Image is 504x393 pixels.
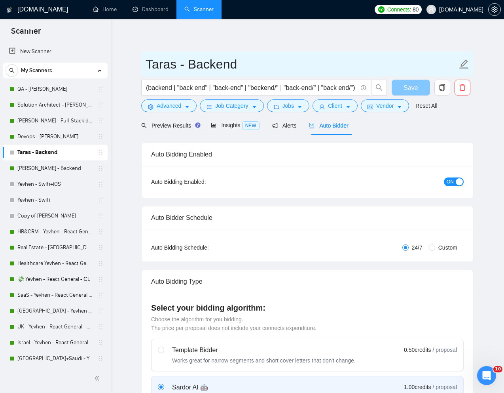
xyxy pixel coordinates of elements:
[17,176,93,192] a: Yevhen - Swift+iOS
[272,122,297,129] span: Alerts
[172,345,356,355] div: Template Bidder
[17,224,93,240] a: HR&CRM - Yevhen - React General - СL
[97,276,104,282] span: holder
[97,244,104,251] span: holder
[7,4,12,16] img: logo
[97,165,104,172] span: holder
[151,302,464,313] h4: Select your bidding algorithm:
[434,80,450,95] button: copy
[361,85,366,90] span: info-circle
[17,256,93,271] a: Healthcare Yevhen - React General - СL
[404,83,418,93] span: Save
[319,104,325,110] span: user
[17,271,93,287] a: 💸 Yevhen - React General - СL
[242,121,260,130] span: NEW
[17,208,93,224] a: Copy of [PERSON_NAME]
[97,134,104,140] span: holder
[455,84,470,91] span: delete
[146,54,457,74] input: Scanner name...
[97,260,104,267] span: holder
[200,99,263,112] button: barsJob Categorycaret-down
[435,243,460,252] span: Custom
[378,6,385,13] img: upwork-logo.png
[309,123,315,128] span: robot
[282,101,294,110] span: Jobs
[433,346,457,354] span: / proposal
[17,97,93,113] a: Solution Architect - [PERSON_NAME]
[387,5,411,14] span: Connects:
[97,213,104,219] span: holder
[17,160,93,176] a: [PERSON_NAME] - Backend
[371,84,387,91] span: search
[97,102,104,108] span: holder
[404,383,431,391] span: 1.00 credits
[17,287,93,303] a: SaaS - Yevhen - React General - СL
[141,123,147,128] span: search
[97,308,104,314] span: holder
[151,206,464,229] div: Auto Bidder Schedule
[21,63,52,78] span: My Scanners
[435,84,450,91] span: copy
[184,6,214,13] a: searchScanner
[376,101,394,110] span: Vendor
[151,243,255,252] div: Auto Bidding Schedule:
[151,316,316,331] span: Choose the algorithm for you bidding. The price per proposal does not include your connects expen...
[97,292,104,298] span: holder
[368,104,373,110] span: idcard
[17,192,93,208] a: Yevhen - Swift
[94,374,102,382] span: double-left
[133,6,169,13] a: dashboardDashboard
[459,59,469,69] span: edit
[97,149,104,156] span: holder
[409,243,426,252] span: 24/7
[404,345,431,354] span: 0.50 credits
[141,122,198,129] span: Preview Results
[97,324,104,330] span: holder
[433,383,457,391] span: / proposal
[272,123,278,128] span: notification
[215,101,248,110] span: Job Category
[146,83,357,93] input: Search Freelance Jobs...
[309,122,348,129] span: Auto Bidder
[17,240,93,256] a: Real Estate - [GEOGRAPHIC_DATA] - React General - СL
[211,122,259,128] span: Insights
[455,80,470,95] button: delete
[17,303,93,319] a: [GEOGRAPHIC_DATA] - Yevhen - React General - СL
[211,122,216,128] span: area-chart
[6,68,18,73] span: search
[17,319,93,335] a: UK - Yevhen - React General - СL
[17,113,93,129] a: [PERSON_NAME] - Full-Stack dev
[488,6,501,13] a: setting
[345,104,351,110] span: caret-down
[5,25,47,42] span: Scanner
[97,340,104,346] span: holder
[207,104,212,110] span: bars
[493,366,502,372] span: 10
[151,270,464,293] div: Auto Bidding Type
[328,101,342,110] span: Client
[9,44,101,59] a: New Scanner
[148,104,153,110] span: setting
[151,177,255,186] div: Auto Bidding Enabled:
[313,99,358,112] button: userClientcaret-down
[252,104,257,110] span: caret-down
[361,99,409,112] button: idcardVendorcaret-down
[194,122,201,129] div: Tooltip anchor
[17,335,93,351] a: Israel - Yevhen - React General - СL
[413,5,419,14] span: 80
[97,229,104,235] span: holder
[371,80,387,95] button: search
[17,351,93,366] a: [GEOGRAPHIC_DATA]+Saudi - Yevhen - React General - СL
[97,181,104,187] span: holder
[17,145,93,160] a: Taras - Backend
[17,81,93,97] a: QA - [PERSON_NAME]
[97,197,104,203] span: holder
[17,129,93,145] a: Devops - [PERSON_NAME]
[172,357,356,364] div: Works great for narrow segments and short cover letters that don't change.
[274,104,279,110] span: folder
[415,101,437,110] a: Reset All
[157,101,181,110] span: Advanced
[477,366,496,385] iframe: Intercom live chat
[447,177,454,186] span: ON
